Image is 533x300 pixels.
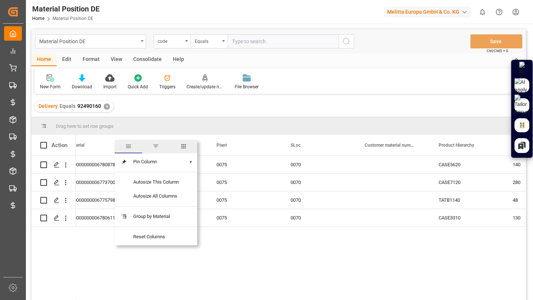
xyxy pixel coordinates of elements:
span: 92490160 [77,103,101,109]
div: File Browser [235,83,259,90]
div: Action [51,142,67,149]
div: 0075 [208,191,282,209]
div: CASE7120 [430,174,504,191]
a: Home [32,16,44,21]
div: CASE5620 [430,156,504,173]
span: columns [170,140,197,153]
div: TATB1140 [430,191,504,209]
div: New Form [40,83,61,90]
button: Save [470,34,522,48]
div: 000000000006775798 [60,191,134,209]
button: Melitta Europa GmbH & Co. KG [384,5,474,19]
div: Consolidate [128,54,167,66]
div: Press SPACE to select this row. [31,209,76,227]
span: Reset Columns [127,230,185,244]
div: 0070 [282,191,356,209]
span: Ctrl/CMD + S [487,48,508,54]
div: Create/update non conformance [187,83,224,90]
span: Customer material number [365,143,414,148]
span: Drag here to set row groups [56,123,114,129]
button: Help Center [491,4,507,20]
span: Autosize This Column [127,175,185,189]
span: Autosize All Columns [127,189,185,203]
div: Triggers [159,83,175,90]
div: Press SPACE to select this row. [31,156,76,174]
div: 0070 [282,209,356,226]
button: search button [339,34,354,48]
div: code [158,36,183,45]
button: show 0 new notifications [474,4,491,20]
div: 0075 [208,156,282,173]
span: Delivery [38,103,58,109]
div: Download [72,83,92,90]
div: 000000000006773700 [60,174,134,191]
span: Product Hierarchy [439,143,474,148]
span: Plant [217,143,227,148]
div: Edit [57,54,77,66]
input: Type to search [228,34,339,48]
div: 0075 [208,209,282,226]
div: 000000000006780878 [60,156,134,173]
div: View [105,54,128,66]
span: Group by Material [127,209,185,224]
div: 0075 [208,174,282,191]
span: Material [68,143,84,148]
div: Import [103,83,117,90]
div: Material Position DE [39,36,138,45]
span: general [115,140,142,153]
button: open menu [154,34,191,48]
div: Quick Add [128,83,148,90]
button: open menu [191,34,228,48]
div: Equals [195,36,220,45]
span: filter [142,140,170,153]
span: Equals [60,103,76,109]
div: Help [167,54,190,66]
span: Pin Column [127,155,185,169]
div: 0070 [282,174,356,191]
div: Home [31,54,57,66]
div: Melitta Europa GmbH & Co. KG [384,7,471,17]
span: SLoc [291,143,301,148]
div: ✕ [104,103,110,110]
div: Press SPACE to select this row. [31,191,76,209]
div: Material Position DE [32,3,100,14]
div: 0070 [282,156,356,173]
div: Format [77,54,105,66]
div: CASE3310 [430,209,504,226]
div: Press SPACE to select this row. [31,174,76,191]
button: open menu [35,34,146,48]
div: 000000000006780611 [60,209,134,226]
